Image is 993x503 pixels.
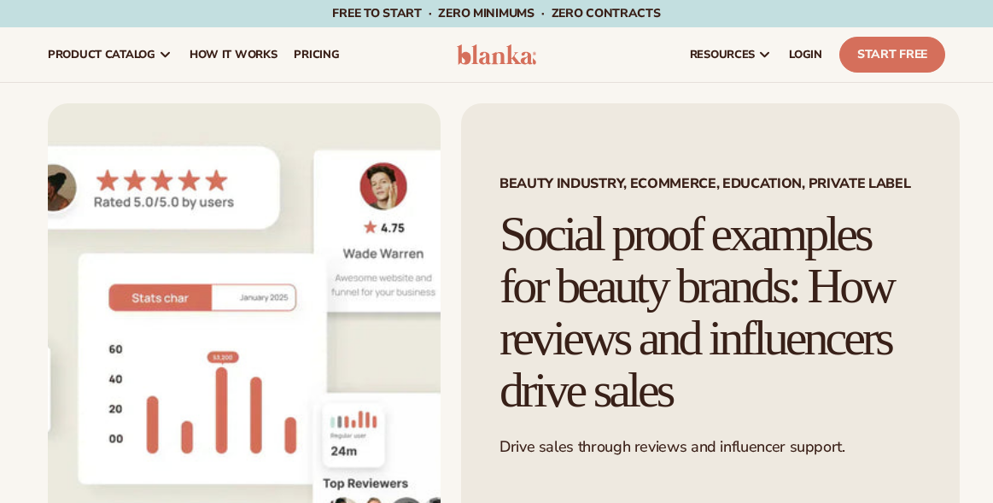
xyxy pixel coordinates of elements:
[839,37,945,73] a: Start Free
[332,5,660,21] span: Free to start · ZERO minimums · ZERO contracts
[499,208,921,417] h1: Social proof examples for beauty brands: How reviews and influencers drive sales
[789,48,822,61] span: LOGIN
[457,44,537,65] img: logo
[681,27,780,82] a: resources
[39,27,181,82] a: product catalog
[285,27,348,82] a: pricing
[294,48,339,61] span: pricing
[190,48,277,61] span: How It Works
[181,27,286,82] a: How It Works
[499,177,921,190] span: Beauty Industry, Ecommerce, Education, Private Label
[48,48,155,61] span: product catalog
[690,48,755,61] span: resources
[499,436,845,457] span: Drive sales through reviews and influencer support.
[780,27,831,82] a: LOGIN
